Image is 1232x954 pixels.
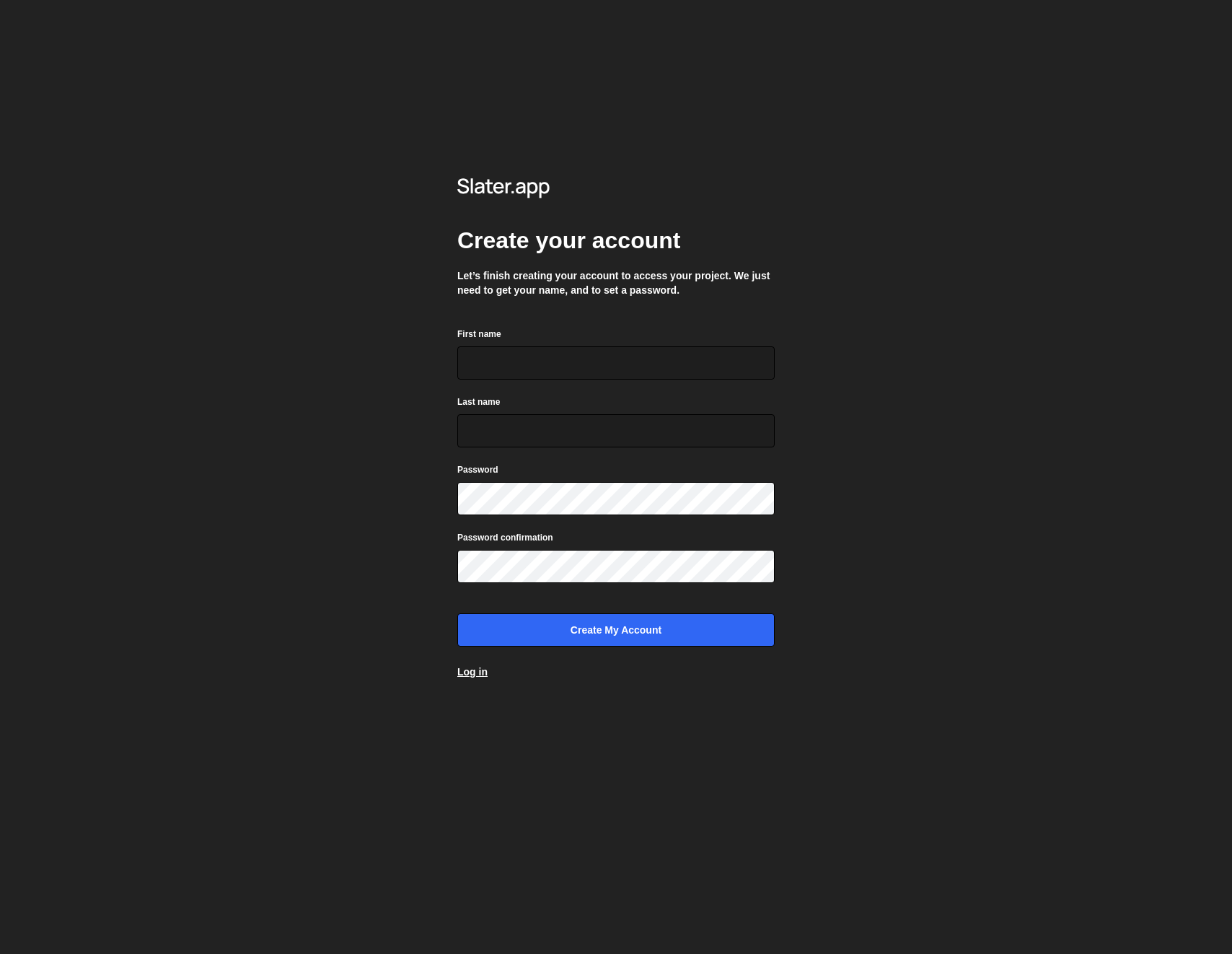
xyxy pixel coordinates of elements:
[457,665,488,679] a: Log in
[457,268,775,297] p: Let’s finish creating your account to access your project. We just need to get your name, and to ...
[457,395,500,409] label: Last name
[457,327,501,341] label: First name
[457,530,553,545] label: Password confirmation
[457,227,775,254] h2: Create your account
[457,613,775,647] input: Create my account
[457,463,498,477] label: Password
